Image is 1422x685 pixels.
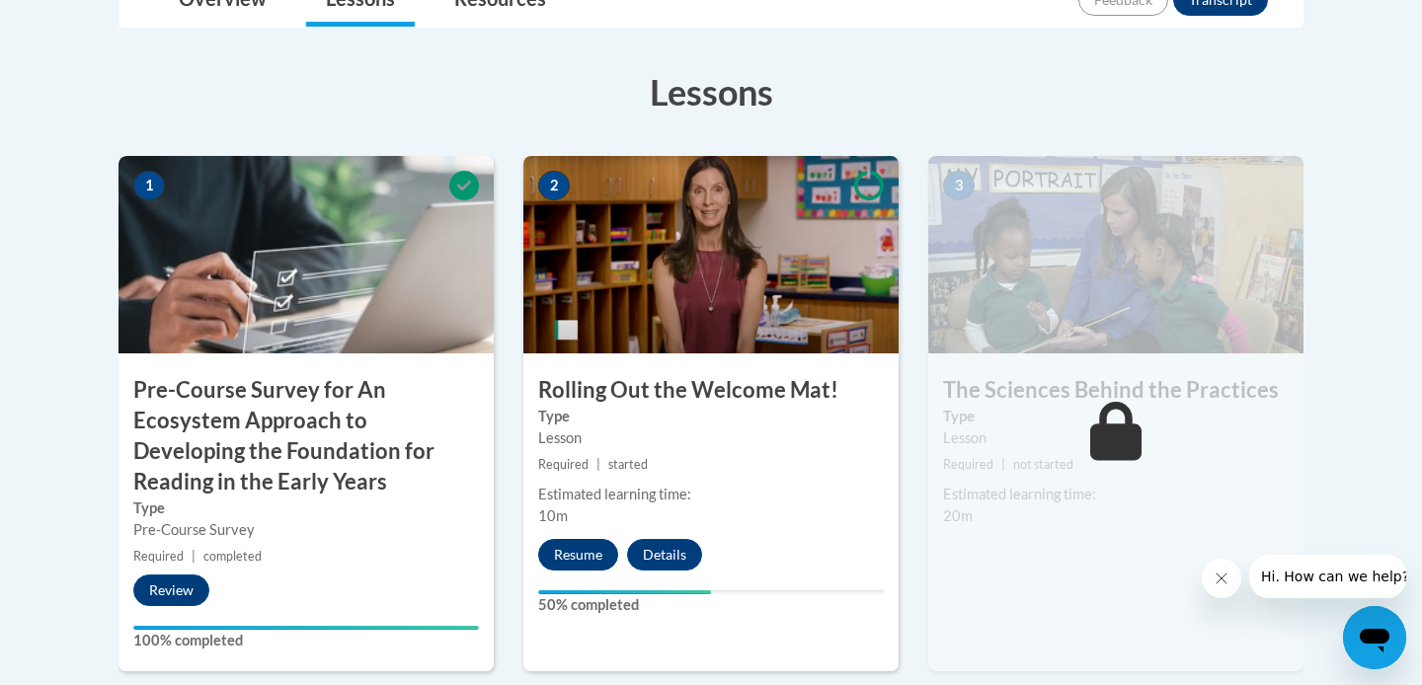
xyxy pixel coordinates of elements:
span: started [608,457,648,472]
span: 2 [538,171,570,200]
span: not started [1013,457,1073,472]
span: | [192,549,196,564]
label: Type [943,406,1289,427]
label: 100% completed [133,630,479,651]
img: Course Image [118,156,494,353]
div: Your progress [538,590,711,594]
span: Required [943,457,993,472]
button: Resume [538,539,618,571]
h3: Pre-Course Survey for An Ecosystem Approach to Developing the Foundation for Reading in the Early... [118,375,494,496]
div: Pre-Course Survey [133,519,479,541]
button: Review [133,574,209,606]
iframe: Button to launch messaging window [1343,606,1406,669]
div: Your progress [133,626,479,630]
div: Lesson [943,427,1289,449]
button: Details [627,539,702,571]
label: Type [538,406,884,427]
h3: The Sciences Behind the Practices [928,375,1303,406]
span: Hi. How can we help? [12,14,160,30]
span: 20m [943,507,973,524]
span: Required [538,457,589,472]
span: completed [203,549,262,564]
h3: Lessons [118,67,1303,116]
span: | [1001,457,1005,472]
span: 1 [133,171,165,200]
div: Estimated learning time: [538,484,884,505]
iframe: Message from company [1249,555,1406,598]
span: 10m [538,507,568,524]
label: 50% completed [538,594,884,616]
span: 3 [943,171,975,200]
iframe: Close message [1202,559,1241,598]
label: Type [133,497,479,519]
h3: Rolling Out the Welcome Mat! [523,375,899,406]
div: Estimated learning time: [943,484,1289,505]
img: Course Image [928,156,1303,353]
span: Required [133,549,184,564]
img: Course Image [523,156,899,353]
span: | [596,457,600,472]
div: Lesson [538,427,884,449]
